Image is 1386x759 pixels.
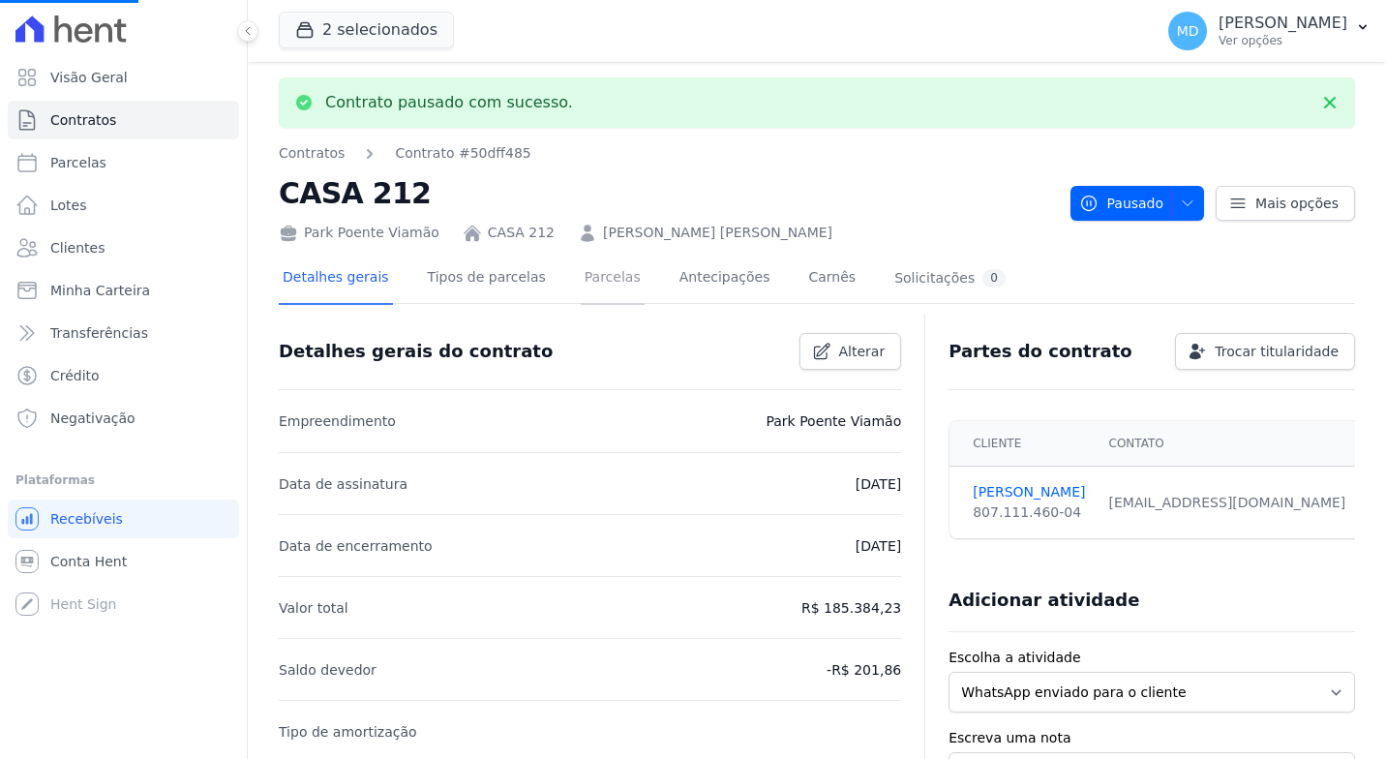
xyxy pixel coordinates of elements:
[949,728,1355,748] label: Escreva uma nota
[8,500,239,538] a: Recebíveis
[8,271,239,310] a: Minha Carteira
[279,472,407,496] p: Data de assinatura
[894,269,1006,288] div: Solicitações
[949,589,1139,612] h3: Adicionar atividade
[279,143,1055,164] nav: Breadcrumb
[801,596,901,620] p: R$ 185.384,23
[1215,342,1339,361] span: Trocar titularidade
[279,254,393,305] a: Detalhes gerais
[8,228,239,267] a: Clientes
[1070,186,1204,221] button: Pausado
[1153,4,1386,58] button: MD [PERSON_NAME] Ver opções
[856,472,901,496] p: [DATE]
[50,196,87,215] span: Lotes
[279,143,345,164] a: Contratos
[50,281,150,300] span: Minha Carteira
[982,269,1006,288] div: 0
[50,409,136,428] span: Negativação
[50,238,105,258] span: Clientes
[8,143,239,182] a: Parcelas
[279,410,396,433] p: Empreendimento
[8,542,239,581] a: Conta Hent
[890,254,1009,305] a: Solicitações0
[8,101,239,139] a: Contratos
[766,410,901,433] p: Park Poente Viamão
[279,534,433,558] p: Data de encerramento
[8,356,239,395] a: Crédito
[1109,493,1346,513] div: [EMAIL_ADDRESS][DOMAIN_NAME]
[949,340,1132,363] h3: Partes do contrato
[50,366,100,385] span: Crédito
[395,143,530,164] a: Contrato #50dff485
[279,171,1055,215] h2: CASA 212
[949,648,1355,668] label: Escolha a atividade
[1219,33,1347,48] p: Ver opções
[949,421,1097,467] th: Cliente
[50,552,127,571] span: Conta Hent
[279,12,454,48] button: 2 selecionados
[1177,24,1199,38] span: MD
[973,482,1085,502] a: [PERSON_NAME]
[8,58,239,97] a: Visão Geral
[676,254,774,305] a: Antecipações
[279,720,417,744] p: Tipo de amortização
[279,596,348,620] p: Valor total
[8,186,239,225] a: Lotes
[279,143,531,164] nav: Breadcrumb
[839,342,886,361] span: Alterar
[856,534,901,558] p: [DATE]
[1079,186,1163,221] span: Pausado
[799,333,902,370] a: Alterar
[50,68,128,87] span: Visão Geral
[279,223,439,243] div: Park Poente Viamão
[1255,194,1339,213] span: Mais opções
[424,254,550,305] a: Tipos de parcelas
[50,153,106,172] span: Parcelas
[581,254,645,305] a: Parcelas
[488,223,555,243] a: CASA 212
[973,502,1085,523] div: 807.111.460-04
[15,469,231,492] div: Plataformas
[325,93,573,112] p: Contrato pausado com sucesso.
[804,254,859,305] a: Carnês
[50,323,148,343] span: Transferências
[279,340,553,363] h3: Detalhes gerais do contrato
[8,314,239,352] a: Transferências
[1175,333,1355,370] a: Trocar titularidade
[50,509,123,529] span: Recebíveis
[8,399,239,438] a: Negativação
[1216,186,1355,221] a: Mais opções
[50,110,116,130] span: Contratos
[1098,421,1358,467] th: Contato
[603,223,832,243] a: [PERSON_NAME] [PERSON_NAME]
[827,658,901,682] p: -R$ 201,86
[1219,14,1347,33] p: [PERSON_NAME]
[279,658,377,682] p: Saldo devedor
